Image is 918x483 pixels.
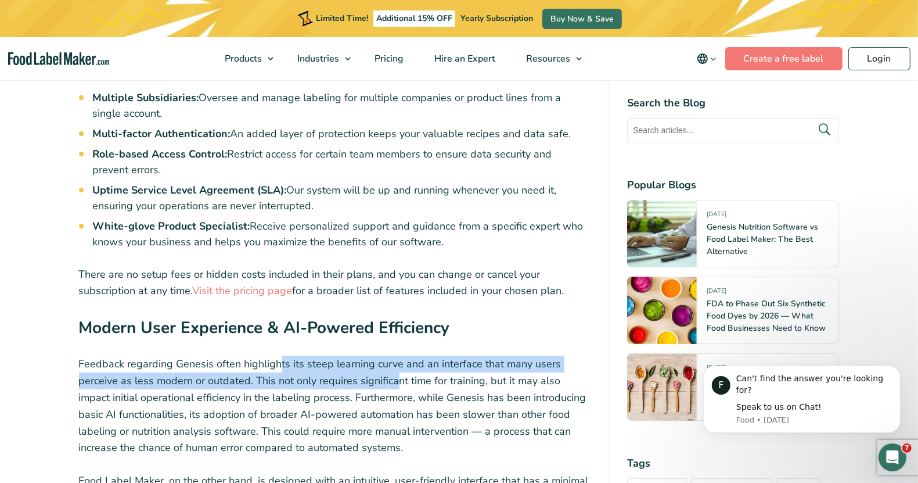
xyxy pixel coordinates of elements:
[79,356,590,456] p: Feedback regarding Genesis often highlights its steep learning curve and an interface that many u...
[93,183,287,197] strong: Uptime Service Level Agreement (SLA):
[373,10,455,27] span: Additional 15% OFF
[221,52,263,65] span: Products
[848,47,910,70] a: Login
[193,284,293,298] a: Visit the pricing page
[210,37,279,80] a: Products
[707,221,818,257] a: Genesis Nutrition Software vs Food Label Maker: The Best Alternative
[79,266,590,300] p: There are no setup fees or hidden costs included in their plans, and you can change or cancel you...
[282,37,357,80] a: Industries
[460,13,533,24] span: Yearly Subscription
[523,52,571,65] span: Resources
[707,287,726,300] span: [DATE]
[371,52,405,65] span: Pricing
[627,177,839,193] h4: Popular Blogs
[93,91,199,105] strong: Multiple Subsidiaries:
[511,37,588,80] a: Resources
[93,146,590,178] li: Restrict access for certain team members to ensure data security and prevent errors.
[431,52,496,65] span: Hire an Expert
[627,95,839,111] h4: Search the Blog
[707,298,826,334] a: FDA to Phase Out Six Synthetic Food Dyes by 2026 — What Food Businesses Need to Know
[879,443,906,471] iframe: Intercom live chat
[93,183,590,214] li: Our system will be up and running whenever you need it, ensuring your operations are never interr...
[79,317,450,339] strong: Modern User Experience & AI-Powered Efficiency
[707,210,726,223] span: [DATE]
[627,118,839,142] input: Search articles...
[542,9,622,29] a: Buy Now & Save
[419,37,508,80] a: Hire an Expert
[93,219,590,250] li: Receive personalized support and guidance from a specific expert who knows your business and help...
[627,456,839,471] h4: Tags
[316,13,368,24] span: Limited Time!
[686,360,918,452] iframe: Intercom notifications message
[93,127,231,141] strong: Multi-factor Authentication:
[93,219,250,233] strong: White-glove Product Specialist:
[902,443,912,453] span: 7
[93,126,590,142] li: An added layer of protection keeps your valuable recipes and data safe.
[93,90,590,121] li: Oversee and manage labeling for multiple companies or product lines from a single account.
[93,147,228,161] strong: Role-based Access Control:
[294,52,340,65] span: Industries
[725,47,843,70] a: Create a free label
[359,37,416,80] a: Pricing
